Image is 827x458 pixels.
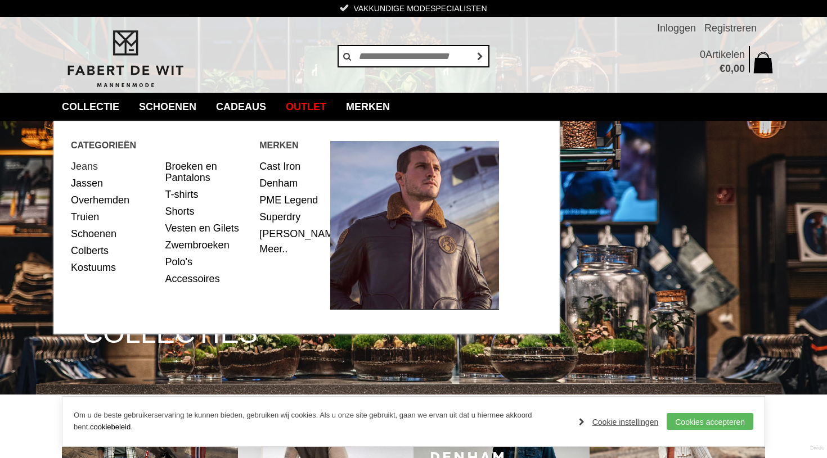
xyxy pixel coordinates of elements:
[338,93,398,121] a: Merken
[165,203,251,220] a: Shorts
[71,242,157,259] a: Colberts
[579,414,659,430] a: Cookie instellingen
[810,441,824,455] a: Divide
[165,158,251,186] a: Broeken en Pantalons
[71,208,157,225] a: Truien
[259,243,287,255] a: Meer..
[731,63,734,74] span: ,
[704,17,757,39] a: Registreren
[71,192,157,208] a: Overhemden
[700,49,705,60] span: 0
[53,93,128,121] a: collectie
[667,413,753,430] a: Cookies accepteren
[71,138,259,152] span: Categorieën
[165,237,251,253] a: Zwembroeken
[259,225,322,242] a: [PERSON_NAME]
[71,259,157,276] a: Kostuums
[74,410,568,433] p: Om u de beste gebruikerservaring te kunnen bieden, gebruiken wij cookies. Als u onze site gebruik...
[725,63,731,74] span: 0
[259,158,322,175] a: Cast Iron
[657,17,696,39] a: Inloggen
[62,29,188,89] img: Fabert de Wit
[208,93,275,121] a: Cadeaus
[259,138,330,152] span: Merken
[259,208,322,225] a: Superdry
[259,192,322,208] a: PME Legend
[165,186,251,203] a: T-shirts
[259,175,322,192] a: Denham
[71,175,157,192] a: Jassen
[720,63,725,74] span: €
[71,158,157,175] a: Jeans
[165,220,251,237] a: Vesten en Gilets
[71,225,157,242] a: Schoenen
[330,141,499,310] img: Heren
[90,423,131,431] a: cookiebeleid
[734,63,745,74] span: 00
[277,93,335,121] a: Outlet
[165,253,251,270] a: Polo's
[131,93,205,121] a: Schoenen
[705,49,745,60] span: Artikelen
[165,270,251,287] a: Accessoires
